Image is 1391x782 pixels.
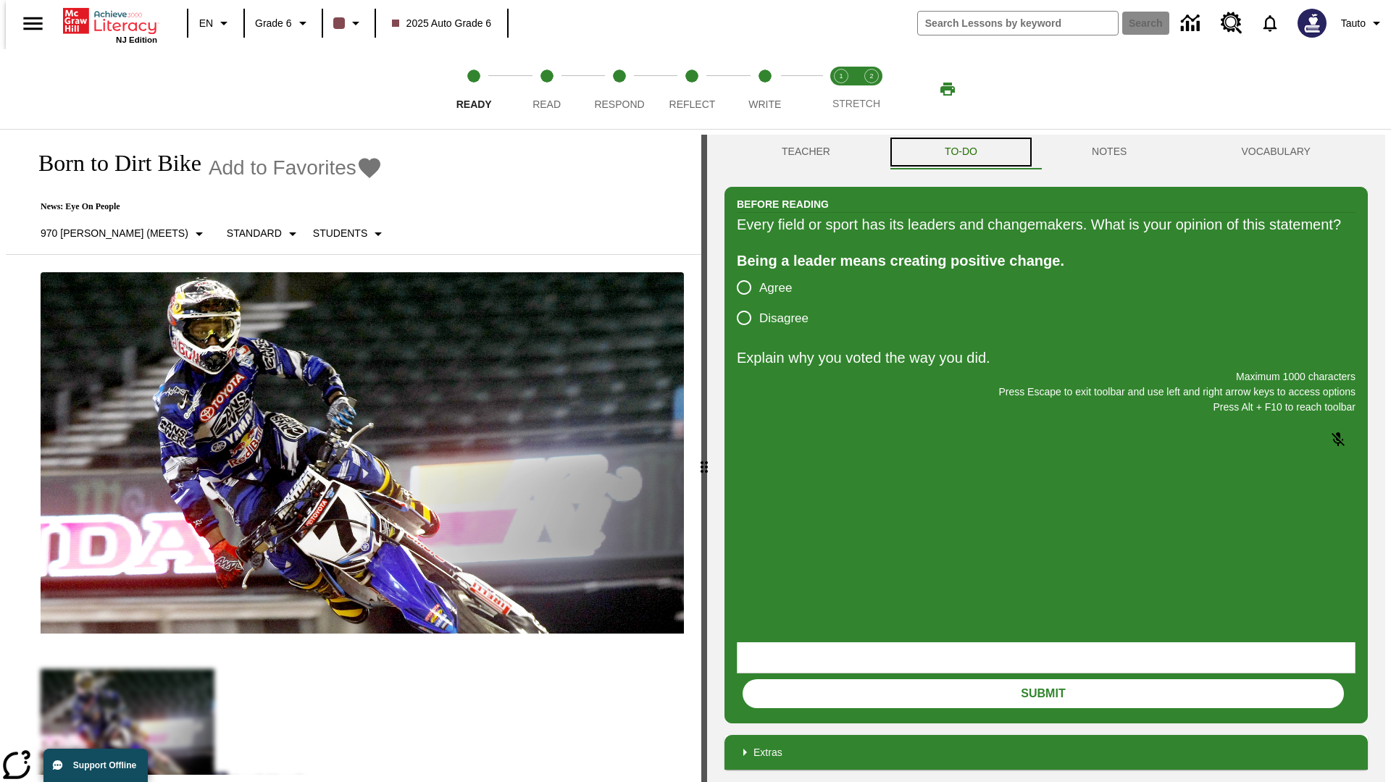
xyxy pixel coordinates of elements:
[193,10,239,36] button: Language: EN, Select a language
[737,346,1356,369] p: Explain why you voted the way you did.
[43,749,148,782] button: Support Offline
[73,760,136,770] span: Support Offline
[737,213,1356,236] div: Every field or sport has its leaders and changemakers. What is your opinion of this statement?
[6,135,701,775] div: reading
[1341,16,1366,31] span: Tauto
[41,272,684,634] img: Motocross racer James Stewart flies through the air on his dirt bike.
[820,49,862,129] button: Stretch Read step 1 of 2
[23,201,393,212] p: News: Eye On People
[23,150,201,177] h1: Born to Dirt Bike
[116,35,157,44] span: NJ Edition
[221,221,307,247] button: Scaffolds, Standard
[753,745,782,760] p: Extras
[737,196,829,212] h2: Before Reading
[1172,4,1212,43] a: Data Center
[1298,9,1327,38] img: Avatar
[918,12,1118,35] input: search field
[209,155,383,180] button: Add to Favorites - Born to Dirt Bike
[63,5,157,44] div: Home
[669,98,716,110] span: Reflect
[41,226,188,241] p: 970 [PERSON_NAME] (Meets)
[832,98,880,109] span: STRETCH
[743,679,1344,708] button: Submit
[307,221,393,247] button: Select Student
[707,135,1385,782] div: activity
[1289,4,1335,42] button: Select a new avatar
[313,226,367,241] p: Students
[869,72,873,80] text: 2
[759,309,809,328] span: Disagree
[737,400,1356,415] p: Press Alt + F10 to reach toolbar
[432,49,516,129] button: Ready step 1 of 5
[6,12,212,25] body: Explain why you voted the way you did. Maximum 1000 characters Press Alt + F10 to reach toolbar P...
[255,16,292,31] span: Grade 6
[249,10,317,36] button: Grade: Grade 6, Select a grade
[35,221,214,247] button: Select Lexile, 970 Lexile (Meets)
[577,49,661,129] button: Respond step 3 of 5
[456,98,492,110] span: Ready
[723,49,807,129] button: Write step 5 of 5
[392,16,492,31] span: 2025 Auto Grade 6
[737,272,820,333] div: poll
[724,135,887,169] button: Teacher
[701,135,707,782] div: Press Enter or Spacebar and then press right and left arrow keys to move the slider
[594,98,644,110] span: Respond
[1212,4,1251,43] a: Resource Center, Will open in new tab
[1335,10,1391,36] button: Profile/Settings
[1251,4,1289,42] a: Notifications
[737,249,1356,272] div: Being a leader means creating positive change.
[724,735,1368,770] div: Extras
[532,98,561,110] span: Read
[1184,135,1368,169] button: VOCABULARY
[227,226,282,241] p: Standard
[1035,135,1184,169] button: NOTES
[748,98,781,110] span: Write
[737,369,1356,384] p: Maximum 1000 characters
[924,76,971,102] button: Print
[737,384,1356,400] p: Press Escape to exit toolbar and use left and right arrow keys to access options
[759,279,792,298] span: Agree
[1321,422,1356,457] button: Click to activate and allow voice recognition
[887,135,1035,169] button: TO-DO
[199,16,213,31] span: EN
[12,2,54,45] button: Open side menu
[504,49,588,129] button: Read step 2 of 5
[839,72,843,80] text: 1
[650,49,734,129] button: Reflect step 4 of 5
[724,135,1368,169] div: Instructional Panel Tabs
[327,10,370,36] button: Class color is dark brown. Change class color
[851,49,893,129] button: Stretch Respond step 2 of 2
[209,156,356,180] span: Add to Favorites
